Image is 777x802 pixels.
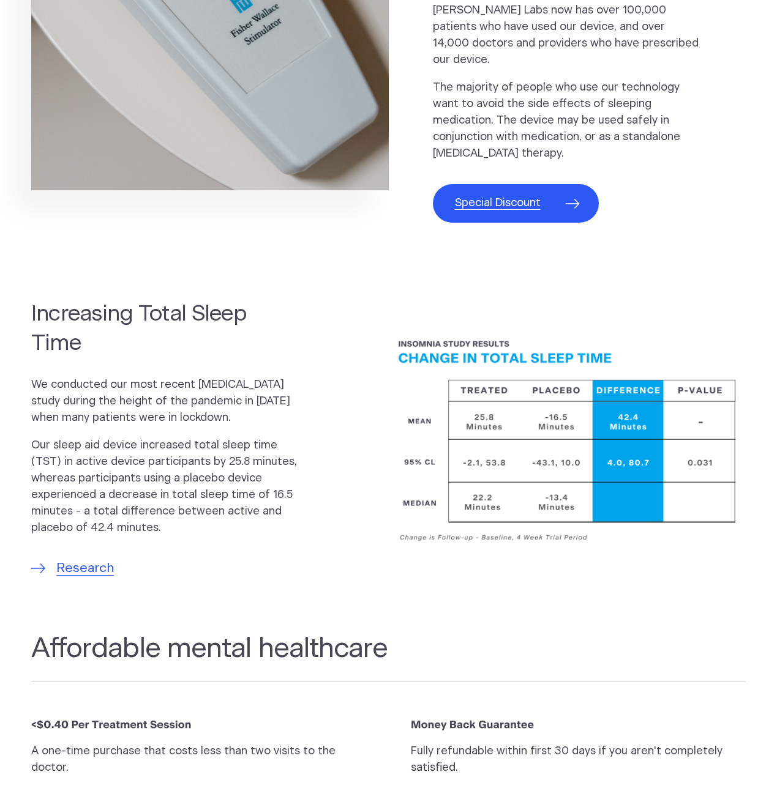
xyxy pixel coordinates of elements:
span: Research [56,559,114,578]
p: We conducted our most recent [MEDICAL_DATA] study during the height of the pandemic in [DATE] whe... [31,377,301,426]
h2: Affordable mental healthcare [31,633,746,682]
p: A one-time purchase that costs less than two visits to the doctor. [31,743,367,776]
a: Special Discount [433,184,599,223]
a: Research [31,559,114,578]
p: Our sleep aid device increased total sleep time (TST) in active device participants by 25.8 minut... [31,437,301,537]
h2: Increasing Total Sleep Time [31,300,301,358]
p: The majority of people who use our technology want to avoid the side effects of sleeping medicati... [433,80,702,162]
span: Special Discount [455,195,541,212]
p: Fully refundable within first 30 days if you aren't completely satisfied. [411,743,746,776]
